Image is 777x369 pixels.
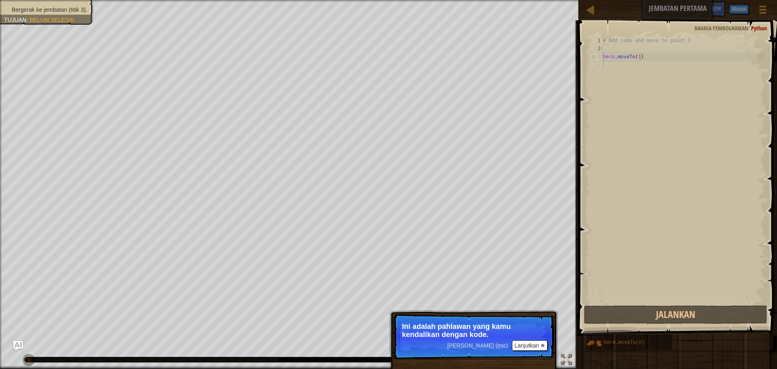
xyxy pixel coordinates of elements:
[590,61,603,69] div: 4
[590,45,603,53] div: 2
[584,305,767,324] button: Jalankan
[4,17,26,23] span: Tujuan
[512,340,548,351] button: Lanjutkan
[729,4,749,14] button: Masuk
[586,335,602,351] img: portrait.png
[590,53,603,61] div: 3
[26,17,30,23] span: :
[673,2,695,17] button: Ask AI
[694,24,748,32] span: Bahasa pemrograman
[4,6,87,14] li: Bergerak ke jembatan (titik 3).
[699,4,721,12] span: Petunjuk
[748,24,751,32] span: :
[677,4,691,12] span: Ask AI
[604,340,645,346] span: hero.moveTo(n)
[753,2,773,21] button: Tampilkan menu permainan
[402,322,546,339] p: Ini adalah pahlawan yang kamu kendalikan dengan kode.
[13,341,23,351] button: Ask AI
[751,24,767,32] span: Python
[30,17,74,23] span: Belum selesai
[590,36,603,45] div: 1
[447,342,508,349] span: [PERSON_NAME] (esc)
[12,6,87,13] span: Bergerak ke jembatan (titik 3).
